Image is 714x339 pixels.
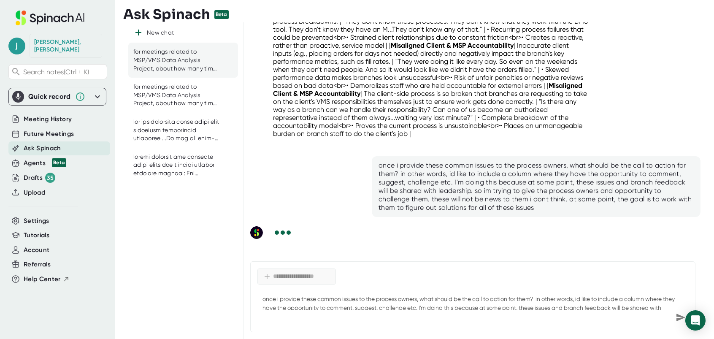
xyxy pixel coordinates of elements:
div: 35 [45,173,55,183]
button: Drafts 35 [24,173,55,183]
button: Settings [24,216,49,226]
div: lor ips dolorsita conse adipi elit s doeiusm temporincid utlaboree ...Do mag ali enim-admin venia... [133,118,220,143]
div: Send message [673,310,688,325]
div: once i provide these common issues to the process owners, what should be the call to action for t... [379,161,694,212]
div: loremi dolorsit ame consecte adipi elits doe t incidi utlabor etdolore magnaal: Eni Adminimve: - ... [133,153,220,178]
button: Ask Spinach [24,144,61,153]
div: Beta [52,158,66,167]
div: Beta [214,10,229,19]
strong: Misaligned Client & MSP Accountability [273,81,582,98]
span: Help Center [24,274,61,284]
div: Drafts [24,173,55,183]
button: Meeting History [24,114,72,124]
button: Help Center [24,274,70,284]
button: Upload [24,188,45,198]
button: Agents Beta [24,158,66,168]
span: j [8,38,25,54]
div: Quick record [12,88,103,105]
span: Search notes (Ctrl + K) [23,68,89,76]
div: Quick record [28,92,71,101]
div: Open Intercom Messenger [685,310,706,331]
button: Referrals [24,260,51,269]
button: Future Meetings [24,129,74,139]
div: for meetings related to MSP/VMS Data Analysis Project, about how many times did issues regarding ... [133,83,220,108]
div: for meetings related to MSP/VMS Data Analysis Project, about how many times did issues regarding ... [133,48,220,73]
button: Account [24,245,49,255]
button: Tutorials [24,231,49,240]
div: New chat [147,29,174,37]
div: Flores, Juan [34,38,97,53]
h3: Ask Spinach [123,6,210,22]
strong: Misaligned Client & MSP Accountability [391,41,514,49]
div: Agents [24,158,66,168]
